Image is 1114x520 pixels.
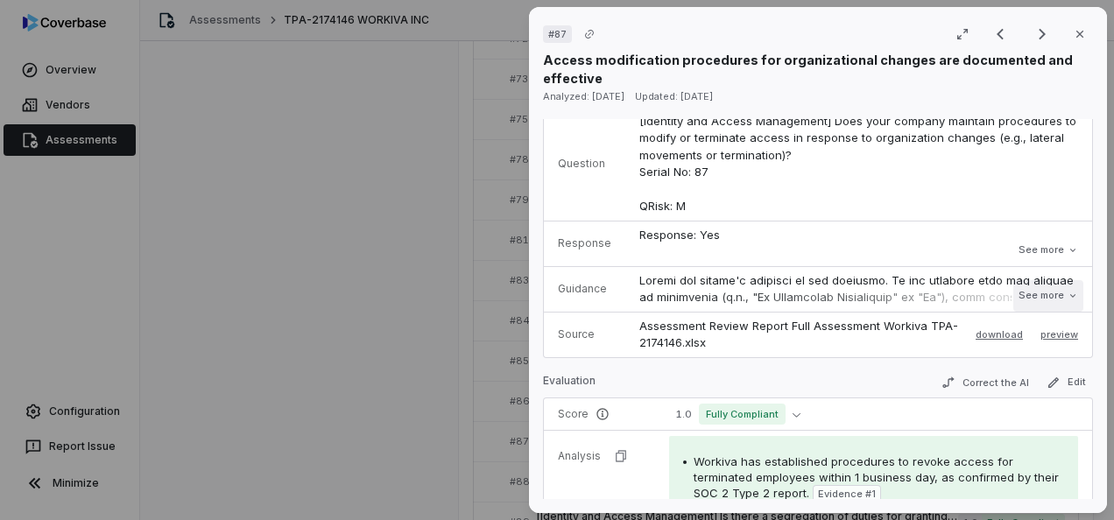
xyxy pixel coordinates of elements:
button: Edit [1040,372,1093,393]
p: Source [558,327,611,341]
p: Guidance [558,282,611,296]
span: Analyzed: [DATE] [543,90,624,102]
p: Assessment Review Report Full Assessment Workiva TPA-2174146.xlsx [639,318,958,352]
button: download [969,324,1030,345]
p: Analysis [558,449,601,463]
button: See more [1013,280,1083,312]
button: See more [1013,235,1083,266]
span: Evidence # 1 [818,487,876,501]
button: preview [1040,324,1078,345]
button: Copy link [574,18,605,50]
button: Next result [1025,24,1060,45]
button: 1.0Fully Compliant [669,404,807,425]
p: Question [558,157,611,171]
span: Workiva has established procedures to revoke access for terminated employees within 1 business da... [694,454,1059,500]
button: Previous result [983,24,1018,45]
p: Response [558,236,611,250]
span: Updated: [DATE] [635,90,713,102]
p: Score [558,407,641,421]
p: Evaluation [543,374,596,395]
span: Fully Compliant [699,404,786,425]
p: Access modification procedures for organizational changes are documented and effective [543,51,1093,88]
button: Correct the AI [934,372,1036,393]
span: # 87 [548,27,567,41]
p: Response: Yes Comment: Workiva IT group removes all system and facility access immediately or wit... [639,227,1078,415]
